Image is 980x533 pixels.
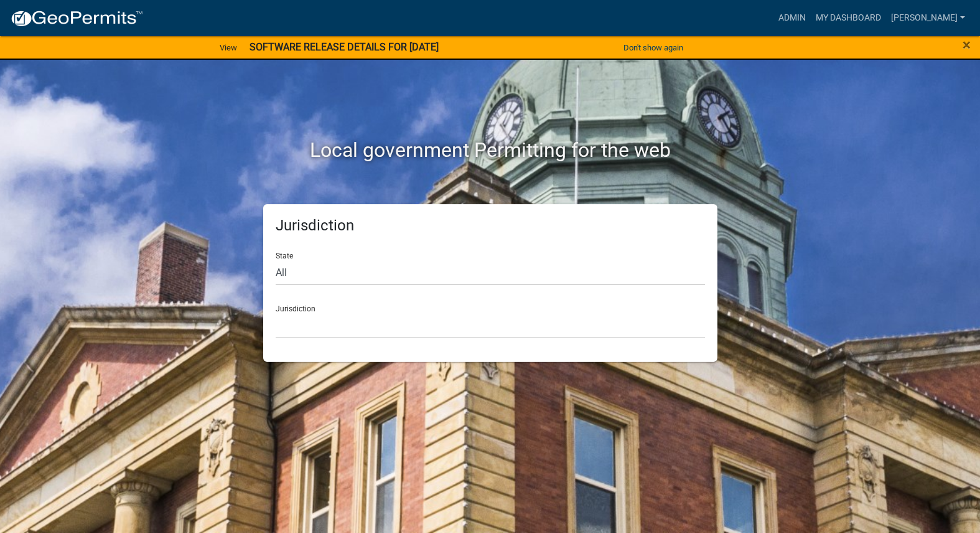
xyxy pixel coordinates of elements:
[886,6,970,30] a: [PERSON_NAME]
[963,36,971,54] span: ×
[773,6,811,30] a: Admin
[811,6,886,30] a: My Dashboard
[618,37,688,58] button: Don't show again
[276,217,705,235] h5: Jurisdiction
[215,37,242,58] a: View
[145,138,836,162] h2: Local government Permitting for the web
[963,37,971,52] button: Close
[250,41,439,53] strong: SOFTWARE RELEASE DETAILS FOR [DATE]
